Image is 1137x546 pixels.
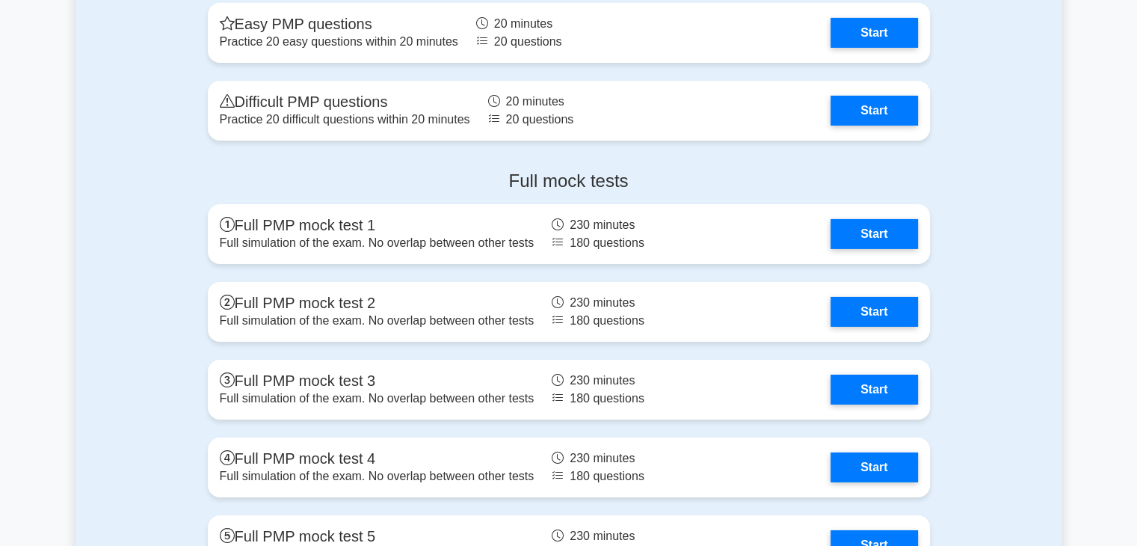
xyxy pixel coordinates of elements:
a: Start [831,375,917,405]
a: Start [831,18,917,48]
a: Start [831,96,917,126]
a: Start [831,297,917,327]
a: Start [831,219,917,249]
a: Start [831,453,917,482]
h4: Full mock tests [208,171,930,192]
